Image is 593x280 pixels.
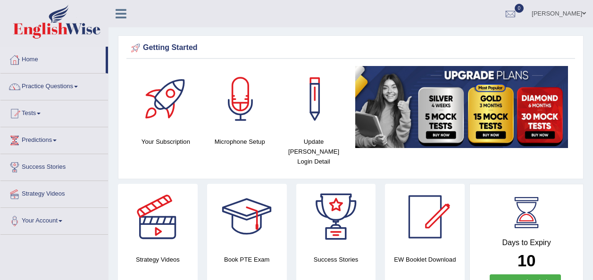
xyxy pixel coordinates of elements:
[296,255,376,264] h4: Success Stories
[0,74,108,97] a: Practice Questions
[0,47,106,70] a: Home
[0,181,108,205] a: Strategy Videos
[134,137,198,147] h4: Your Subscription
[515,4,524,13] span: 0
[480,239,573,247] h4: Days to Expiry
[129,41,573,55] div: Getting Started
[282,137,346,166] h4: Update [PERSON_NAME] Login Detail
[208,137,272,147] h4: Microphone Setup
[0,208,108,231] a: Your Account
[118,255,198,264] h4: Strategy Videos
[0,154,108,178] a: Success Stories
[518,251,536,270] b: 10
[385,255,465,264] h4: EW Booklet Download
[355,66,568,148] img: small5.jpg
[207,255,287,264] h4: Book PTE Exam
[0,100,108,124] a: Tests
[0,127,108,151] a: Predictions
